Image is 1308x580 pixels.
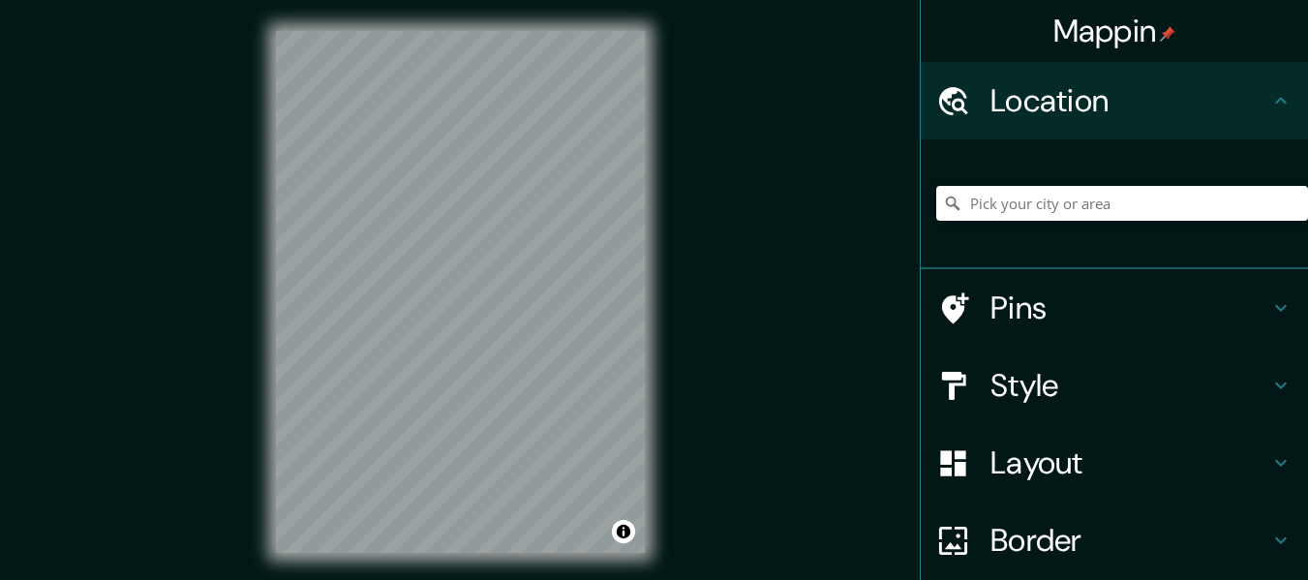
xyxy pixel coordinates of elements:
[936,186,1308,221] input: Pick your city or area
[921,62,1308,139] div: Location
[276,31,645,553] canvas: Map
[990,81,1269,120] h4: Location
[1053,12,1176,50] h4: Mappin
[921,424,1308,502] div: Layout
[1160,26,1175,42] img: pin-icon.png
[990,366,1269,405] h4: Style
[921,269,1308,347] div: Pins
[921,502,1308,579] div: Border
[921,347,1308,424] div: Style
[990,521,1269,560] h4: Border
[990,443,1269,482] h4: Layout
[612,520,635,543] button: Toggle attribution
[990,289,1269,327] h4: Pins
